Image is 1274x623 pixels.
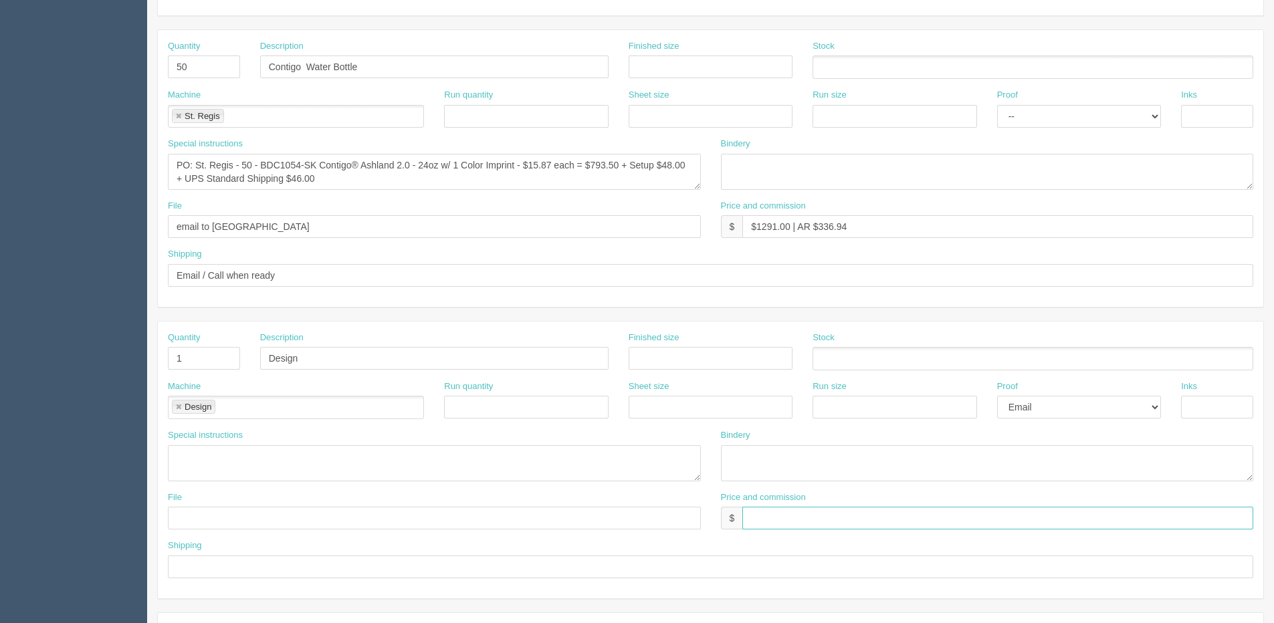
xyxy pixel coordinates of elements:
[168,200,182,213] label: File
[168,138,243,150] label: Special instructions
[444,89,493,102] label: Run quantity
[168,40,200,53] label: Quantity
[168,332,200,344] label: Quantity
[185,402,211,411] div: Design
[813,40,835,53] label: Stock
[997,380,1018,393] label: Proof
[721,429,750,442] label: Bindery
[1181,89,1197,102] label: Inks
[168,491,182,504] label: File
[629,332,679,344] label: Finished size
[721,491,806,504] label: Price and commission
[168,89,201,102] label: Machine
[185,112,220,120] div: St. Regis
[997,89,1018,102] label: Proof
[168,248,202,261] label: Shipping
[721,138,750,150] label: Bindery
[168,429,243,442] label: Special instructions
[260,332,304,344] label: Description
[629,380,669,393] label: Sheet size
[629,40,679,53] label: Finished size
[721,507,743,529] div: $
[168,539,202,552] label: Shipping
[1181,380,1197,393] label: Inks
[813,380,847,393] label: Run size
[813,332,835,344] label: Stock
[813,89,847,102] label: Run size
[721,215,743,238] div: $
[721,200,806,213] label: Price and commission
[444,380,493,393] label: Run quantity
[629,89,669,102] label: Sheet size
[260,40,304,53] label: Description
[168,380,201,393] label: Machine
